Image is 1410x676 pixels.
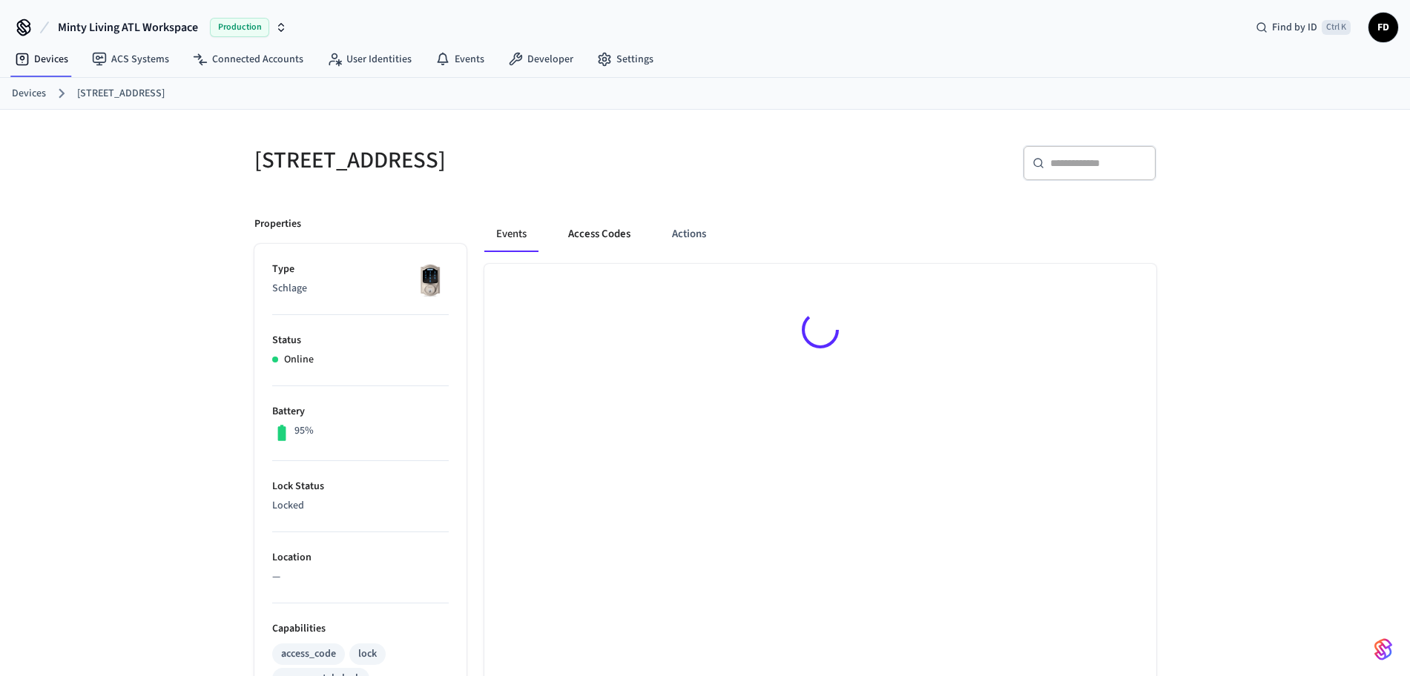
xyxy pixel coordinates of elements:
p: Type [272,262,449,277]
span: Ctrl K [1322,20,1351,35]
div: ant example [484,216,1156,252]
a: Settings [585,46,665,73]
button: FD [1368,13,1398,42]
img: SeamLogoGradient.69752ec5.svg [1374,637,1392,661]
p: — [272,569,449,585]
p: Capabilities [272,621,449,637]
p: Location [272,550,449,566]
div: Find by IDCtrl K [1244,14,1363,41]
p: Locked [272,498,449,514]
a: ACS Systems [80,46,181,73]
span: FD [1370,14,1397,41]
div: lock [358,646,377,662]
p: Online [284,352,314,368]
span: Production [210,18,269,37]
a: Events [424,46,496,73]
button: Actions [660,216,718,252]
a: Connected Accounts [181,46,315,73]
p: 95% [294,423,314,439]
span: Find by ID [1272,20,1317,35]
p: Properties [254,216,301,232]
p: Battery [272,404,449,420]
img: Schlage Sense Smart Deadbolt with Camelot Trim, Front [412,262,449,299]
button: Events [484,216,538,252]
a: User Identities [315,46,424,73]
div: access_code [281,646,336,662]
p: Status [272,333,449,348]
span: Minty Living ATL Workspace [58,19,198,36]
button: Access Codes [556,216,642,252]
a: Devices [12,86,46,102]
a: Devices [3,46,80,73]
a: Developer [496,46,585,73]
p: Schlage [272,281,449,296]
h5: [STREET_ADDRESS] [254,145,696,176]
a: [STREET_ADDRESS] [77,86,165,102]
p: Lock Status [272,479,449,494]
